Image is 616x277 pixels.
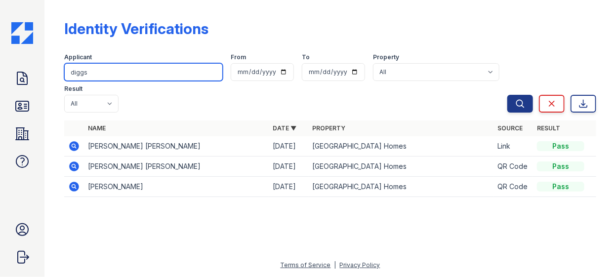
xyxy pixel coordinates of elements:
a: Name [88,124,106,132]
td: [PERSON_NAME] [84,177,269,197]
div: Identity Verifications [64,20,208,38]
td: [DATE] [269,157,309,177]
a: Property [313,124,346,132]
a: Date ▼ [273,124,297,132]
td: QR Code [493,157,533,177]
td: [GEOGRAPHIC_DATA] Homes [309,136,494,157]
td: [DATE] [269,177,309,197]
label: Applicant [64,53,92,61]
td: [GEOGRAPHIC_DATA] Homes [309,177,494,197]
a: Privacy Policy [340,261,380,269]
td: QR Code [493,177,533,197]
td: Link [493,136,533,157]
img: CE_Icon_Blue-c292c112584629df590d857e76928e9f676e5b41ef8f769ba2f05ee15b207248.png [11,22,33,44]
a: Terms of Service [281,261,331,269]
td: [PERSON_NAME] [PERSON_NAME] [84,157,269,177]
label: Result [64,85,82,93]
div: Pass [537,141,584,151]
td: [GEOGRAPHIC_DATA] Homes [309,157,494,177]
label: Property [373,53,399,61]
input: Search by name or phone number [64,63,223,81]
td: [PERSON_NAME] [PERSON_NAME] [84,136,269,157]
td: [DATE] [269,136,309,157]
a: Source [497,124,523,132]
div: Pass [537,161,584,171]
div: | [334,261,336,269]
label: From [231,53,246,61]
div: Pass [537,182,584,192]
label: To [302,53,310,61]
a: Result [537,124,560,132]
